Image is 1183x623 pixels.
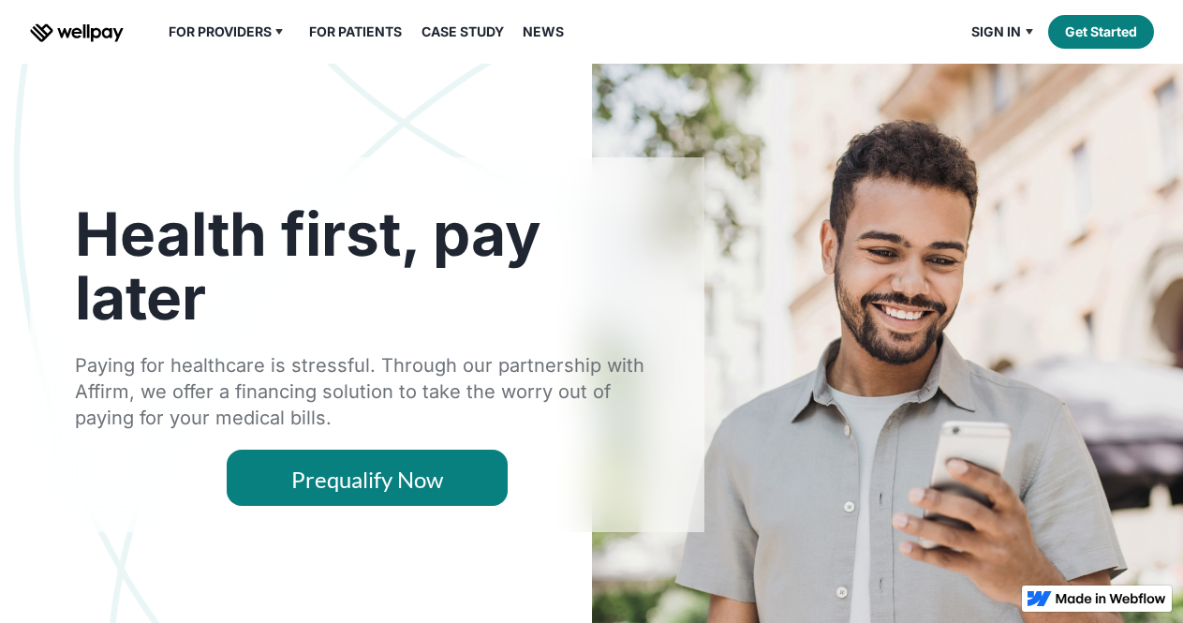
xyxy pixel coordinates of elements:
[1048,15,1154,49] a: Get Started
[511,21,575,43] a: News
[410,21,515,43] a: Case Study
[30,21,124,43] a: home
[298,21,413,43] a: For Patients
[75,352,659,431] div: Paying for healthcare is stressful. Through our partnership with Affirm, we offer a financing sol...
[227,450,508,506] a: Prequalify Now
[1056,593,1166,604] img: Made in Webflow
[169,21,272,43] div: For Providers
[75,202,659,330] h1: Health first, pay later
[157,21,299,43] div: For Providers
[971,21,1021,43] div: Sign in
[960,21,1048,43] div: Sign in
